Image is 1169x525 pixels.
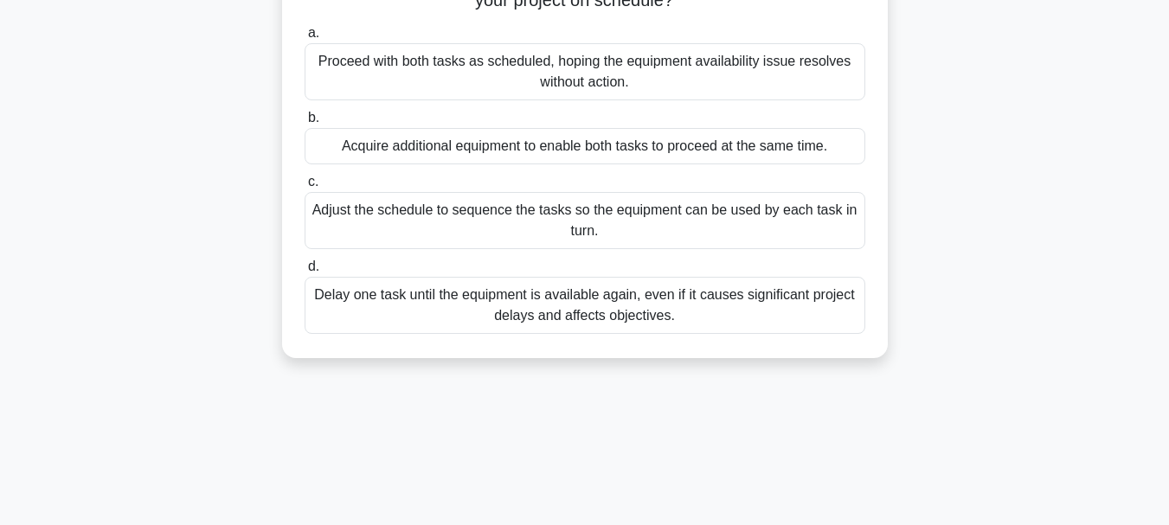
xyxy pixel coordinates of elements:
[305,277,865,334] div: Delay one task until the equipment is available again, even if it causes significant project dela...
[308,110,319,125] span: b.
[305,43,865,100] div: Proceed with both tasks as scheduled, hoping the equipment availability issue resolves without ac...
[305,192,865,249] div: Adjust the schedule to sequence the tasks so the equipment can be used by each task in turn.
[308,174,318,189] span: c.
[308,25,319,40] span: a.
[305,128,865,164] div: Acquire additional equipment to enable both tasks to proceed at the same time.
[308,259,319,273] span: d.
